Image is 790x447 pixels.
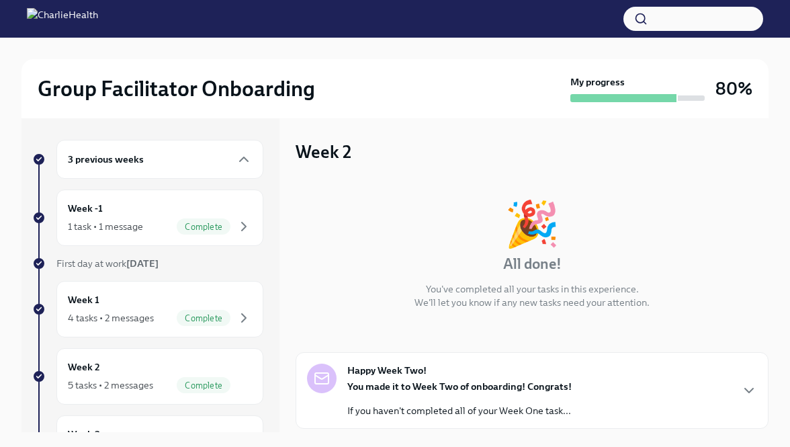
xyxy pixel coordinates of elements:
h6: Week -1 [68,201,103,216]
h6: 3 previous weeks [68,152,144,167]
h6: Week 1 [68,292,99,307]
strong: [DATE] [126,257,159,270]
span: Complete [177,313,230,323]
div: 1 task • 1 message [68,220,143,233]
div: 3 previous weeks [56,140,263,179]
img: CharlieHealth [27,8,98,30]
p: If you haven't completed all of your Week One task... [347,404,572,417]
div: 5 tasks • 2 messages [68,378,153,392]
p: We'll let you know if any new tasks need your attention. [414,296,650,309]
span: First day at work [56,257,159,270]
h4: All done! [503,254,562,274]
strong: My progress [570,75,625,89]
a: Week -11 task • 1 messageComplete [32,190,263,246]
h3: 80% [715,77,752,101]
h3: Week 2 [296,140,351,164]
strong: Happy Week Two! [347,364,427,377]
strong: You made it to Week Two of onboarding! Congrats! [347,380,572,393]
a: First day at work[DATE] [32,257,263,270]
div: 🎉 [504,202,560,246]
span: Complete [177,380,230,391]
h2: Group Facilitator Onboarding [38,75,315,102]
span: Complete [177,222,230,232]
div: 4 tasks • 2 messages [68,311,154,325]
p: You've completed all your tasks in this experience. [426,282,639,296]
h6: Week 2 [68,360,100,374]
a: Week 14 tasks • 2 messagesComplete [32,281,263,337]
a: Week 25 tasks • 2 messagesComplete [32,348,263,405]
h6: Week 3 [68,427,100,442]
